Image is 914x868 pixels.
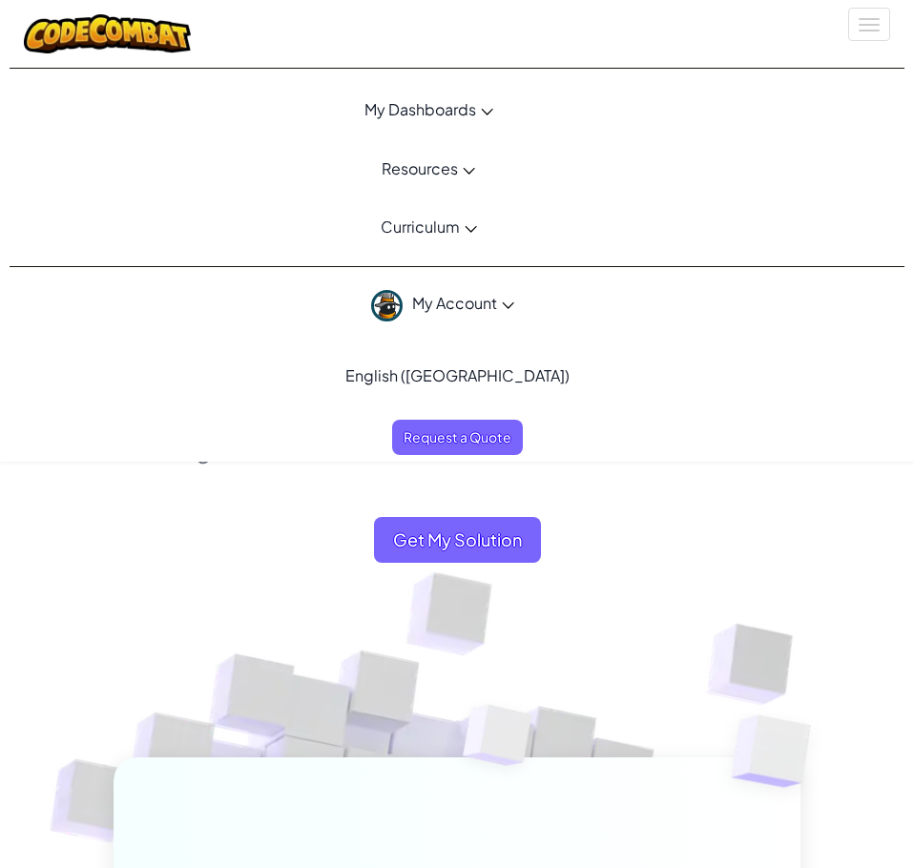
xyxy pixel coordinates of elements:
[371,290,403,321] img: avatar
[336,349,579,401] a: English ([GEOGRAPHIC_DATA])
[381,217,460,237] span: Curriculum
[382,158,458,178] span: Resources
[425,664,572,817] img: Overlap cubes
[374,517,541,563] button: Get My Solution
[392,420,523,455] a: Request a Quote
[364,99,476,119] span: My Dashboards
[412,293,514,313] span: My Account
[691,666,869,839] img: Overlap cubes
[345,365,570,385] span: English ([GEOGRAPHIC_DATA])
[24,14,191,53] img: CodeCombat logo
[10,275,876,335] a: My Account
